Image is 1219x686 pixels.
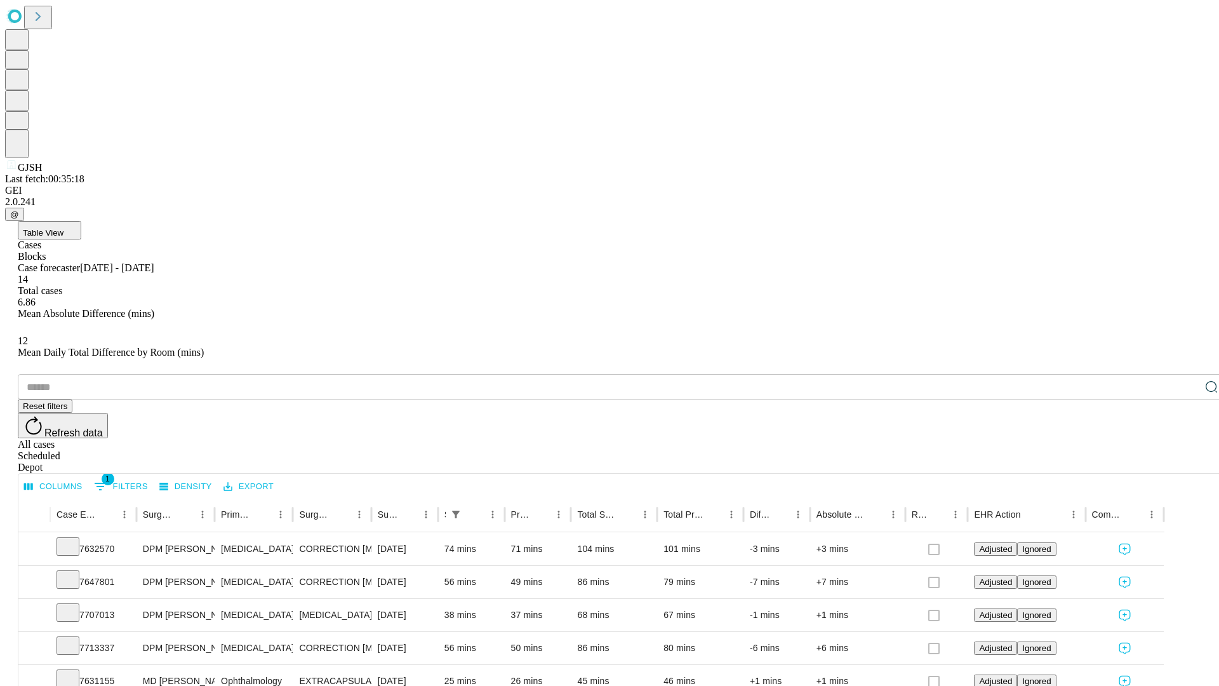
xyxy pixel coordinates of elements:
div: GEI [5,185,1214,196]
div: 7632570 [57,533,130,565]
button: Menu [1143,506,1161,523]
div: 49 mins [511,566,565,598]
span: Ignored [1022,610,1051,620]
span: Adjusted [979,676,1012,686]
span: Ignored [1022,676,1051,686]
div: 79 mins [663,566,737,598]
button: Expand [25,638,44,660]
span: @ [10,210,19,219]
span: 14 [18,274,28,285]
button: Menu [1065,506,1082,523]
span: Refresh data [44,427,103,438]
div: 7713337 [57,632,130,664]
button: Adjusted [974,609,1017,622]
div: 86 mins [577,566,651,598]
div: Case Epic Id [57,509,97,520]
button: Expand [25,572,44,594]
div: [MEDICAL_DATA] [221,632,286,664]
button: Adjusted [974,642,1017,655]
div: [DATE] [378,566,432,598]
span: Reset filters [23,401,67,411]
div: CORRECTION [MEDICAL_DATA], RESECTION [MEDICAL_DATA] BASE [299,566,364,598]
button: Show filters [91,476,151,497]
button: Menu [884,506,902,523]
div: 50 mins [511,632,565,664]
div: 7647801 [57,566,130,598]
button: Density [156,477,215,497]
button: Sort [618,506,636,523]
button: Sort [1022,506,1040,523]
span: Ignored [1022,577,1051,587]
div: Absolute Difference [816,509,865,520]
button: Menu [350,506,368,523]
span: Adjusted [979,610,1012,620]
button: Menu [484,506,502,523]
div: 38 mins [444,599,498,631]
span: Adjusted [979,544,1012,554]
div: +1 mins [816,599,899,631]
span: 12 [18,335,28,346]
div: 67 mins [663,599,737,631]
button: Ignored [1017,575,1056,589]
div: [DATE] [378,599,432,631]
button: Expand [25,539,44,561]
div: DPM [PERSON_NAME] [PERSON_NAME] [143,533,208,565]
button: Ignored [1017,642,1056,655]
button: Menu [194,506,211,523]
div: Total Scheduled Duration [577,509,617,520]
div: Comments [1092,509,1124,520]
div: CORRECTION [MEDICAL_DATA], RESECTION [MEDICAL_DATA] BASE [299,632,364,664]
div: Resolved in EHR [912,509,928,520]
button: Adjusted [974,575,1017,589]
button: Sort [399,506,417,523]
div: 7707013 [57,599,130,631]
div: +6 mins [816,632,899,664]
div: EHR Action [974,509,1020,520]
div: -6 mins [750,632,804,664]
div: DPM [PERSON_NAME] [PERSON_NAME] [143,566,208,598]
button: Show filters [447,506,465,523]
div: 1 active filter [447,506,465,523]
div: -3 mins [750,533,804,565]
div: [MEDICAL_DATA] [221,566,286,598]
div: CORRECTION [MEDICAL_DATA], [MEDICAL_DATA] [MEDICAL_DATA] [299,533,364,565]
span: 6.86 [18,297,36,307]
div: Surgeon Name [143,509,175,520]
button: Select columns [21,477,86,497]
div: 37 mins [511,599,565,631]
span: Last fetch: 00:35:18 [5,173,84,184]
button: Sort [254,506,272,523]
button: Ignored [1017,542,1056,556]
div: 101 mins [663,533,737,565]
div: Total Predicted Duration [663,509,703,520]
button: Ignored [1017,609,1056,622]
span: Adjusted [979,643,1012,653]
div: 74 mins [444,533,498,565]
button: Sort [867,506,884,523]
button: Menu [947,506,964,523]
button: Menu [116,506,133,523]
button: Sort [532,506,550,523]
button: Menu [723,506,740,523]
div: Scheduled In Room Duration [444,509,446,520]
div: 68 mins [577,599,651,631]
div: 56 mins [444,566,498,598]
div: [MEDICAL_DATA] [221,599,286,631]
button: Sort [705,506,723,523]
button: Adjusted [974,542,1017,556]
span: 1 [102,473,114,485]
div: Surgery Date [378,509,398,520]
div: [DATE] [378,533,432,565]
button: Menu [789,506,807,523]
div: +3 mins [816,533,899,565]
div: +7 mins [816,566,899,598]
button: Sort [1125,506,1143,523]
button: Table View [18,221,81,239]
span: Ignored [1022,643,1051,653]
button: Sort [466,506,484,523]
div: 104 mins [577,533,651,565]
button: Menu [272,506,290,523]
button: Menu [417,506,435,523]
span: Case forecaster [18,262,80,273]
div: -7 mins [750,566,804,598]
